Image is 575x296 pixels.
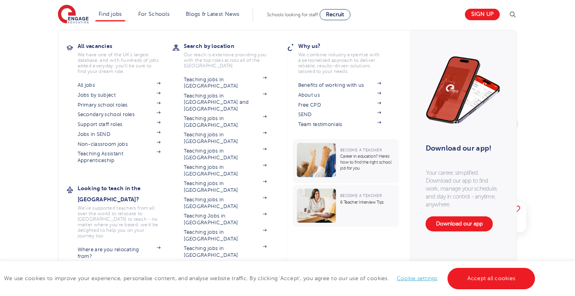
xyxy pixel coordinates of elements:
[78,205,161,239] p: We've supported teachers from all over the world to relocate to [GEOGRAPHIC_DATA] to teach - no m...
[298,40,393,52] h3: Why us?
[184,40,279,69] a: Search by locationOur reach is extensive providing you with the top roles across all of the [GEOG...
[184,40,279,52] h3: Search by location
[99,11,122,17] a: Find jobs
[184,197,267,210] a: Teaching jobs in [GEOGRAPHIC_DATA]
[78,111,161,118] a: Secondary school roles
[184,180,267,193] a: Teaching jobs in [GEOGRAPHIC_DATA]
[78,246,161,260] a: Where are you relocating from?
[184,93,267,112] a: Teaching jobs in [GEOGRAPHIC_DATA] and [GEOGRAPHIC_DATA]
[78,92,161,98] a: Jobs by subject
[58,5,89,25] img: Engage Education
[78,121,161,128] a: Support staff roles
[326,11,344,17] span: Recruit
[78,151,161,164] a: Teaching Assistant Apprenticeship
[298,52,381,74] p: We combine industry expertise with a personalised approach to deliver reliable, results-driven so...
[184,76,267,90] a: Teaching jobs in [GEOGRAPHIC_DATA]
[340,148,382,152] span: Become a Teacher
[78,141,161,147] a: Non-classroom jobs
[184,148,267,161] a: Teaching jobs in [GEOGRAPHIC_DATA]
[426,216,493,231] a: Download our app
[184,52,267,69] p: Our reach is extensive providing you with the top roles across all of the [GEOGRAPHIC_DATA]
[298,40,393,74] a: Why us?We combine industry expertise with a personalised approach to deliver reliable, results-dr...
[298,111,381,118] a: SEND
[298,121,381,128] a: Team testimonials
[184,132,267,145] a: Teaching jobs in [GEOGRAPHIC_DATA]
[184,115,267,128] a: Teaching jobs in [GEOGRAPHIC_DATA]
[340,153,395,171] p: Career in education? Here’s how to find the right school job for you
[293,185,401,227] a: Become a Teacher6 Teacher Interview Tips
[447,268,535,289] a: Accept all cookies
[184,213,267,226] a: Teaching Jobs in [GEOGRAPHIC_DATA]
[267,12,318,17] span: Schools looking for staff
[340,193,382,198] span: Become a Teacher
[298,92,381,98] a: About us
[426,169,501,208] p: Your career, simplified. Download our app to find work, manage your schedule, and stay in control...
[78,40,173,52] h3: All vacancies
[186,11,240,17] a: Blogs & Latest News
[184,229,267,242] a: Teaching jobs in [GEOGRAPHIC_DATA]
[78,82,161,88] a: All jobs
[465,9,500,20] a: Sign up
[184,245,267,258] a: Teaching jobs in [GEOGRAPHIC_DATA]
[4,275,537,281] span: We use cookies to improve your experience, personalise content, and analyse website traffic. By c...
[397,275,438,281] a: Cookie settings
[78,52,161,74] p: We have one of the UK's largest database. and with hundreds of jobs added everyday. you'll be sur...
[78,131,161,137] a: Jobs in SEND
[78,102,161,108] a: Primary school roles
[298,102,381,108] a: Free CPD
[184,164,267,177] a: Teaching jobs in [GEOGRAPHIC_DATA]
[340,199,395,205] p: 6 Teacher Interview Tips
[293,139,401,183] a: Become a TeacherCareer in education? Here’s how to find the right school job for you
[320,9,350,20] a: Recruit
[78,40,173,74] a: All vacanciesWe have one of the UK's largest database. and with hundreds of jobs added everyday. ...
[298,82,381,88] a: Benefits of working with us
[426,139,497,157] h3: Download our app!
[138,11,169,17] a: For Schools
[78,183,173,239] a: Looking to teach in the [GEOGRAPHIC_DATA]?We've supported teachers from all over the world to rel...
[78,183,173,205] h3: Looking to teach in the [GEOGRAPHIC_DATA]?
